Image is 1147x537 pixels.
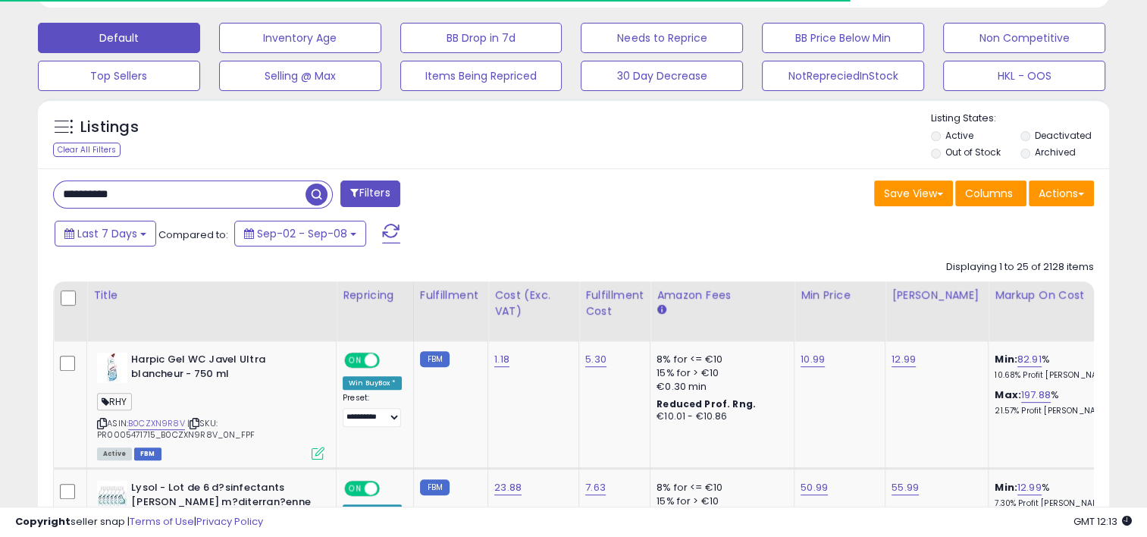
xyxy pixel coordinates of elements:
[657,303,666,317] small: Amazon Fees.
[77,226,137,241] span: Last 7 Days
[340,181,400,207] button: Filters
[234,221,366,247] button: Sep-02 - Sep-08
[943,23,1105,53] button: Non Competitive
[801,352,825,367] a: 10.99
[494,287,572,319] div: Cost (Exc. VAT)
[128,417,185,430] a: B0CZXN9R8V
[494,480,522,495] a: 23.88
[931,111,1109,126] p: Listing States:
[946,260,1094,275] div: Displaying 1 to 25 of 2128 items
[343,287,407,303] div: Repricing
[801,480,828,495] a: 50.99
[995,370,1120,381] p: 10.68% Profit [PERSON_NAME]
[1017,480,1042,495] a: 12.99
[995,481,1120,509] div: %
[955,181,1026,206] button: Columns
[585,352,606,367] a: 5.30
[55,221,156,247] button: Last 7 Days
[400,23,563,53] button: BB Drop in 7d
[346,482,365,495] span: ON
[995,480,1017,495] b: Min:
[657,380,782,394] div: €0.30 min
[97,417,255,440] span: | SKU: PR0005471715_B0CZXN9R8V_0N_FPF
[892,480,919,495] a: 55.99
[219,23,381,53] button: Inventory Age
[494,352,509,367] a: 1.18
[965,186,1013,201] span: Columns
[1017,352,1042,367] a: 82.91
[892,352,916,367] a: 12.99
[995,353,1120,381] div: %
[53,143,121,157] div: Clear All Filters
[15,514,71,529] strong: Copyright
[97,447,132,460] span: All listings currently available for purchase on Amazon
[585,480,606,495] a: 7.63
[995,287,1126,303] div: Markup on Cost
[130,514,194,529] a: Terms of Use
[420,479,450,495] small: FBM
[801,287,879,303] div: Min Price
[943,61,1105,91] button: HKL - OOS
[346,354,365,367] span: ON
[131,481,315,527] b: Lysol - Lot de 6 d?sinfectants [PERSON_NAME] m?diterran?enne 1L
[581,61,743,91] button: 30 Day Decrease
[219,61,381,91] button: Selling @ Max
[15,515,263,529] div: seller snap | |
[581,23,743,53] button: Needs to Reprice
[378,354,402,367] span: OFF
[97,481,127,511] img: 41XdAToHdkL._SL40_.jpg
[38,61,200,91] button: Top Sellers
[874,181,953,206] button: Save View
[134,447,161,460] span: FBM
[995,388,1120,416] div: %
[257,226,347,241] span: Sep-02 - Sep-08
[762,23,924,53] button: BB Price Below Min
[93,287,330,303] div: Title
[38,23,200,53] button: Default
[657,287,788,303] div: Amazon Fees
[989,281,1133,341] th: The percentage added to the cost of goods (COGS) that forms the calculator for Min & Max prices.
[343,393,402,427] div: Preset:
[400,61,563,91] button: Items Being Repriced
[657,397,756,410] b: Reduced Prof. Rng.
[657,481,782,495] div: 8% for <= €10
[80,117,139,138] h5: Listings
[995,388,1021,402] b: Max:
[945,146,1001,159] label: Out of Stock
[892,287,982,303] div: [PERSON_NAME]
[1035,129,1092,142] label: Deactivated
[1029,181,1094,206] button: Actions
[97,393,132,410] span: RHY
[945,129,973,142] label: Active
[762,61,924,91] button: NotRepreciedInStock
[657,410,782,423] div: €10.01 - €10.86
[1073,514,1132,529] span: 2025-09-16 12:13 GMT
[585,287,644,319] div: Fulfillment Cost
[196,514,263,529] a: Privacy Policy
[1035,146,1076,159] label: Archived
[995,406,1120,416] p: 21.57% Profit [PERSON_NAME]
[657,353,782,366] div: 8% for <= €10
[420,287,481,303] div: Fulfillment
[420,351,450,367] small: FBM
[1021,388,1051,403] a: 197.88
[158,228,228,242] span: Compared to:
[995,352,1017,366] b: Min:
[343,376,402,390] div: Win BuyBox *
[378,482,402,495] span: OFF
[97,353,127,383] img: 413ll1SEsxL._SL40_.jpg
[97,353,324,458] div: ASIN:
[657,366,782,380] div: 15% for > €10
[131,353,315,385] b: Harpic Gel WC Javel Ultra blancheur - 750 ml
